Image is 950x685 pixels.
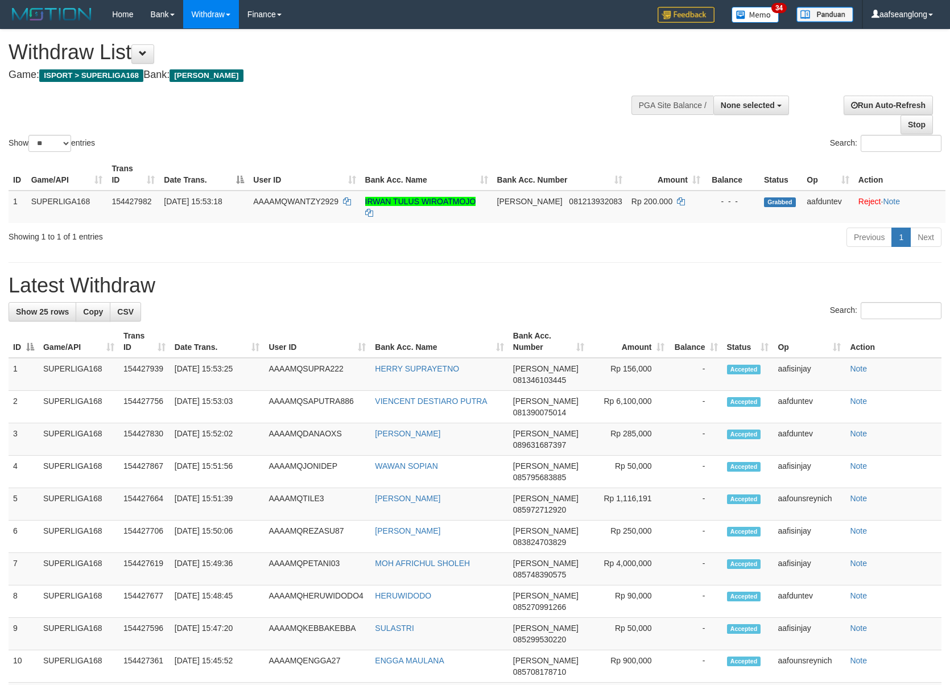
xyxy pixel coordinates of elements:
[850,494,867,503] a: Note
[264,423,370,456] td: AAAAMQDANAOXS
[170,521,265,553] td: [DATE] 15:50:06
[669,456,722,488] td: -
[264,650,370,683] td: AAAAMQENGGA27
[119,521,170,553] td: 154427706
[375,656,444,665] a: ENGGA MAULANA
[39,585,119,618] td: SUPERLIGA168
[589,618,669,650] td: Rp 50,000
[9,302,76,321] a: Show 25 rows
[727,365,761,374] span: Accepted
[845,325,941,358] th: Action
[513,603,566,612] span: Copy 085270991266 to clipboard
[513,538,566,547] span: Copy 083824703829 to clipboard
[910,228,941,247] a: Next
[883,197,900,206] a: Note
[861,302,941,319] input: Search:
[170,391,265,423] td: [DATE] 15:53:03
[170,488,265,521] td: [DATE] 15:51:39
[83,307,103,316] span: Copy
[727,624,761,634] span: Accepted
[513,364,579,373] span: [PERSON_NAME]
[589,456,669,488] td: Rp 50,000
[119,391,170,423] td: 154427756
[9,135,95,152] label: Show entries
[264,585,370,618] td: AAAAMQHERUWIDODO4
[513,461,579,471] span: [PERSON_NAME]
[850,429,867,438] a: Note
[264,358,370,391] td: AAAAMQSUPRA222
[669,650,722,683] td: -
[119,650,170,683] td: 154427361
[170,358,265,391] td: [DATE] 15:53:25
[375,591,431,600] a: HERUWIDODO
[669,391,722,423] td: -
[375,526,440,535] a: [PERSON_NAME]
[844,96,933,115] a: Run Auto-Refresh
[513,570,566,579] span: Copy 085748390575 to clipboard
[9,226,387,242] div: Showing 1 to 1 of 1 entries
[164,197,222,206] span: [DATE] 15:53:18
[891,228,911,247] a: 1
[513,375,566,385] span: Copy 081346103445 to clipboard
[669,618,722,650] td: -
[669,521,722,553] td: -
[39,650,119,683] td: SUPERLIGA168
[27,191,108,223] td: SUPERLIGA168
[170,585,265,618] td: [DATE] 15:48:45
[9,6,95,23] img: MOTION_logo.png
[796,7,853,22] img: panduan.png
[264,553,370,585] td: AAAAMQPETANI03
[830,135,941,152] label: Search:
[375,494,440,503] a: [PERSON_NAME]
[39,423,119,456] td: SUPERLIGA168
[110,302,141,321] a: CSV
[589,650,669,683] td: Rp 900,000
[589,325,669,358] th: Amount: activate to sort column ascending
[764,197,796,207] span: Grabbed
[513,667,566,676] span: Copy 085708178710 to clipboard
[850,526,867,535] a: Note
[39,69,143,82] span: ISPORT > SUPERLIGA168
[773,650,845,683] td: aafounsreynich
[375,364,459,373] a: HERRY SUPRAYETNO
[513,656,579,665] span: [PERSON_NAME]
[727,430,761,439] span: Accepted
[589,391,669,423] td: Rp 6,100,000
[170,553,265,585] td: [DATE] 15:49:36
[9,456,39,488] td: 4
[39,618,119,650] td: SUPERLIGA168
[901,115,933,134] a: Stop
[39,358,119,391] td: SUPERLIGA168
[119,585,170,618] td: 154427677
[119,488,170,521] td: 154427664
[365,197,476,206] a: IRWAN TULUS WIROATMOJO
[107,158,159,191] th: Trans ID: activate to sort column ascending
[264,391,370,423] td: AAAAMQSAPUTRA886
[27,158,108,191] th: Game/API: activate to sort column ascending
[669,585,722,618] td: -
[773,585,845,618] td: aafduntev
[509,325,589,358] th: Bank Acc. Number: activate to sort column ascending
[119,358,170,391] td: 154427939
[9,358,39,391] td: 1
[669,325,722,358] th: Balance: activate to sort column ascending
[713,96,789,115] button: None selected
[773,521,845,553] td: aafisinjay
[771,3,787,13] span: 34
[709,196,755,207] div: - - -
[631,197,672,206] span: Rp 200.000
[264,521,370,553] td: AAAAMQREZASU87
[39,325,119,358] th: Game/API: activate to sort column ascending
[513,408,566,417] span: Copy 081390075014 to clipboard
[170,69,243,82] span: [PERSON_NAME]
[513,440,566,449] span: Copy 089631687397 to clipboard
[773,391,845,423] td: aafduntev
[253,197,338,206] span: AAAAMQWANTZY2929
[513,397,579,406] span: [PERSON_NAME]
[850,461,867,471] a: Note
[170,325,265,358] th: Date Trans.: activate to sort column ascending
[513,429,579,438] span: [PERSON_NAME]
[854,158,945,191] th: Action
[759,158,802,191] th: Status
[854,191,945,223] td: ·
